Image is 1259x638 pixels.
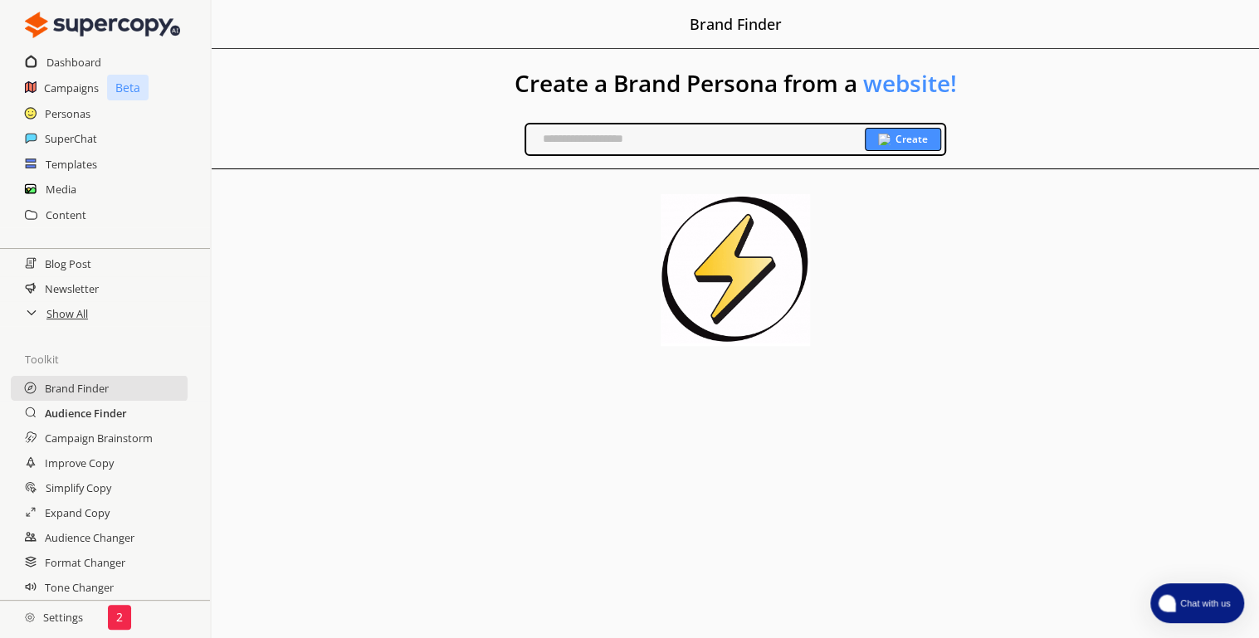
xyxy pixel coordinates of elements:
[1174,597,1234,610] span: Chat with us
[45,401,127,426] a: Audience Finder
[44,75,99,100] a: Campaigns
[45,525,134,550] a: Audience Changer
[45,426,153,450] a: Campaign Brainstorm
[25,612,35,622] img: Close
[45,276,99,301] a: Newsletter
[895,133,928,146] b: Create
[45,550,125,575] a: Format Changer
[46,152,97,177] a: Templates
[690,8,782,40] h2: Brand Finder
[45,126,97,151] a: SuperChat
[46,301,88,326] a: Show All
[45,450,114,475] a: Improve Copy
[46,475,111,500] a: Simplify Copy
[878,134,890,145] img: Close
[46,50,101,75] a: Dashboard
[107,75,149,100] p: Beta
[661,194,810,343] img: Close
[212,49,1259,122] h1: Create a Brand Persona from a
[45,251,91,276] a: Blog Post
[46,177,76,202] a: Media
[116,611,123,624] p: 2
[46,202,86,227] a: Content
[45,500,110,525] a: Expand Copy
[45,575,114,600] a: Tone Changer
[25,8,180,41] img: Close
[863,67,957,99] span: website!
[45,376,109,401] a: Brand Finder
[1150,583,1244,623] button: atlas-launcher
[45,101,90,126] a: Personas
